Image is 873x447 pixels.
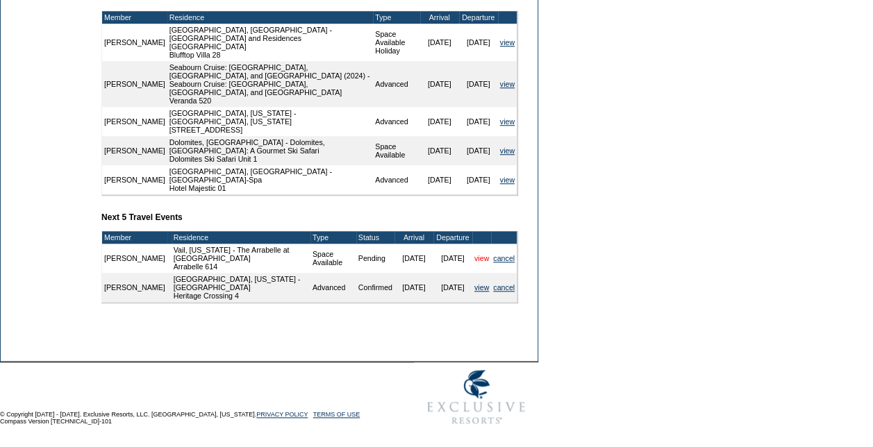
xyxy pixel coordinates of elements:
[373,24,420,61] td: Space Available Holiday
[310,273,356,302] td: Advanced
[356,273,394,302] td: Confirmed
[373,11,420,24] td: Type
[102,136,167,165] td: [PERSON_NAME]
[356,244,394,273] td: Pending
[433,244,472,273] td: [DATE]
[459,136,498,165] td: [DATE]
[394,244,433,273] td: [DATE]
[500,146,515,155] a: view
[102,107,167,136] td: [PERSON_NAME]
[101,212,183,222] b: Next 5 Travel Events
[420,11,459,24] td: Arrival
[256,411,308,418] a: PRIVACY POLICY
[420,165,459,194] td: [DATE]
[102,11,167,24] td: Member
[356,231,394,244] td: Status
[167,136,373,165] td: Dolomites, [GEOGRAPHIC_DATA] - Dolomites, [GEOGRAPHIC_DATA]: A Gourmet Ski Safari Dolomites Ski S...
[102,244,167,273] td: [PERSON_NAME]
[433,273,472,302] td: [DATE]
[310,231,356,244] td: Type
[474,254,489,262] a: view
[172,244,310,273] td: Vail, [US_STATE] - The Arrabelle at [GEOGRAPHIC_DATA] Arrabelle 614
[102,61,167,107] td: [PERSON_NAME]
[373,136,420,165] td: Space Available
[167,107,373,136] td: [GEOGRAPHIC_DATA], [US_STATE] - [GEOGRAPHIC_DATA], [US_STATE] [STREET_ADDRESS]
[420,61,459,107] td: [DATE]
[394,231,433,244] td: Arrival
[373,165,420,194] td: Advanced
[167,11,373,24] td: Residence
[102,24,167,61] td: [PERSON_NAME]
[433,231,472,244] td: Departure
[373,61,420,107] td: Advanced
[459,24,498,61] td: [DATE]
[459,165,498,194] td: [DATE]
[373,107,420,136] td: Advanced
[167,165,373,194] td: [GEOGRAPHIC_DATA], [GEOGRAPHIC_DATA] - [GEOGRAPHIC_DATA]-Spa Hotel Majestic 01
[310,244,356,273] td: Space Available
[500,176,515,184] a: view
[459,61,498,107] td: [DATE]
[167,61,373,107] td: Seabourn Cruise: [GEOGRAPHIC_DATA], [GEOGRAPHIC_DATA], and [GEOGRAPHIC_DATA] (2024) - Seabourn Cr...
[420,107,459,136] td: [DATE]
[474,283,489,292] a: view
[420,136,459,165] td: [DATE]
[459,107,498,136] td: [DATE]
[394,273,433,302] td: [DATE]
[102,165,167,194] td: [PERSON_NAME]
[500,80,515,88] a: view
[102,273,167,302] td: [PERSON_NAME]
[493,283,515,292] a: cancel
[459,11,498,24] td: Departure
[420,24,459,61] td: [DATE]
[500,117,515,126] a: view
[500,38,515,47] a: view
[414,362,538,432] img: Exclusive Resorts
[493,254,515,262] a: cancel
[172,231,310,244] td: Residence
[172,273,310,302] td: [GEOGRAPHIC_DATA], [US_STATE] - [GEOGRAPHIC_DATA] Heritage Crossing 4
[167,24,373,61] td: [GEOGRAPHIC_DATA], [GEOGRAPHIC_DATA] - [GEOGRAPHIC_DATA] and Residences [GEOGRAPHIC_DATA] Bluffto...
[313,411,360,418] a: TERMS OF USE
[102,231,167,244] td: Member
